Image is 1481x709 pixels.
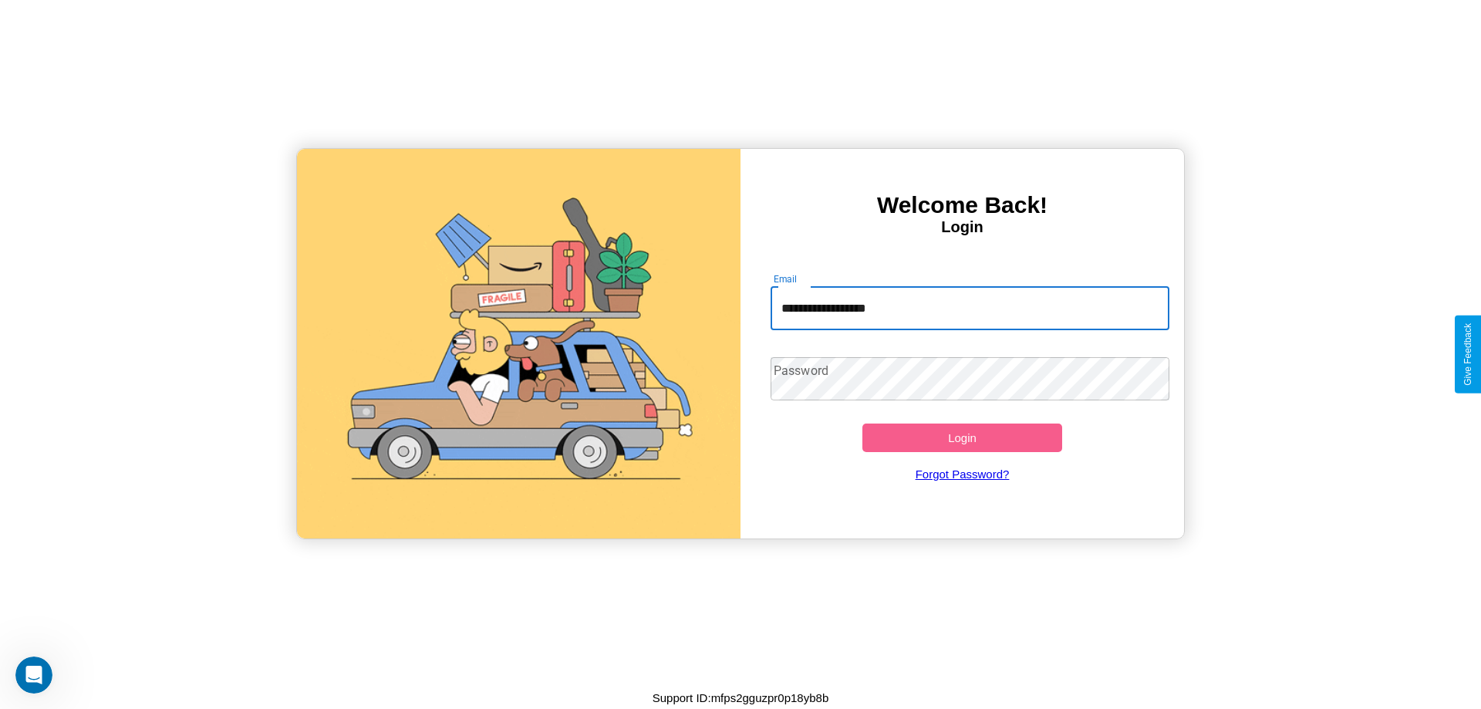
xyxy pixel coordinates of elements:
[15,657,52,694] iframe: Intercom live chat
[653,687,828,708] p: Support ID: mfps2gguzpr0p18yb8b
[297,149,740,539] img: gif
[774,272,798,285] label: Email
[763,452,1162,496] a: Forgot Password?
[740,192,1184,218] h3: Welcome Back!
[862,424,1062,452] button: Login
[740,218,1184,236] h4: Login
[1462,323,1473,386] div: Give Feedback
